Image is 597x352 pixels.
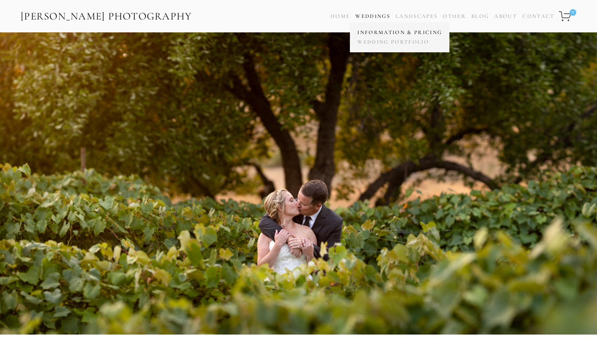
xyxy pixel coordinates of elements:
a: Information & Pricing [355,28,444,37]
a: Wedding Portfolio [355,37,444,47]
a: [PERSON_NAME] Photography [20,7,193,26]
a: About [494,10,517,22]
a: Other [443,13,466,20]
a: Contact [522,10,554,22]
span: 0 [570,9,576,16]
a: Blog [471,10,489,22]
a: Weddings [355,13,390,20]
a: Landscapes [396,13,437,20]
a: 0 items in cart [558,6,577,26]
a: Home [330,10,350,22]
